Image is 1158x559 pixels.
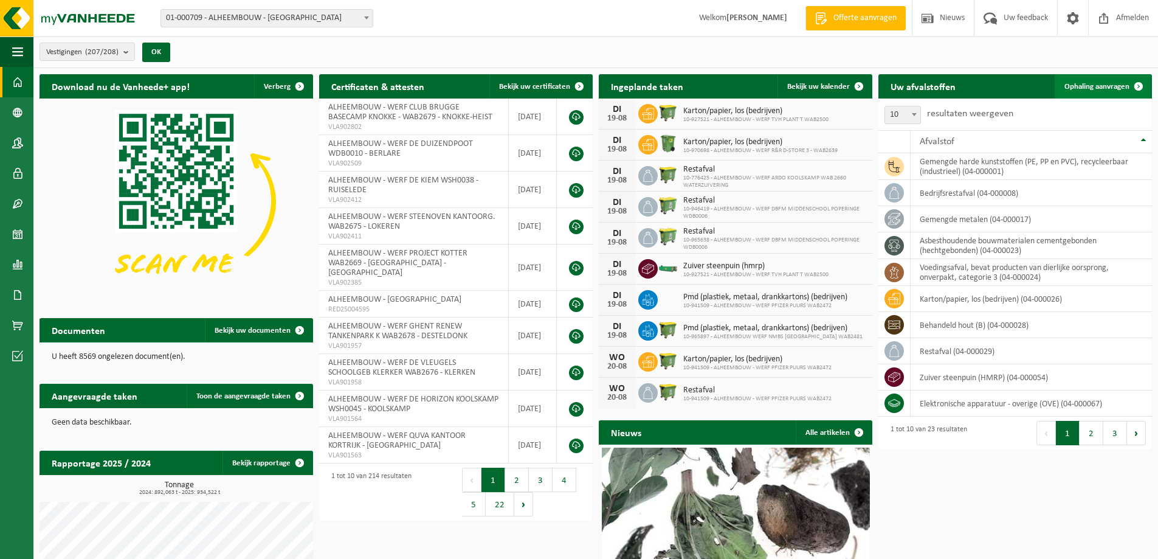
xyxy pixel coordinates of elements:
h2: Aangevraagde taken [40,384,150,408]
span: 10-927521 - ALHEEMBOUW - WERF TVH PLANT T WAB2500 [683,116,829,123]
span: Karton/papier, los (bedrijven) [683,106,829,116]
span: 10-927521 - ALHEEMBOUW - WERF TVH PLANT T WAB2500 [683,271,829,279]
div: 19-08 [605,114,629,123]
span: VLA901564 [328,414,499,424]
button: OK [142,43,170,62]
h2: Rapportage 2025 / 2024 [40,451,163,474]
a: Bekijk uw kalender [777,74,871,99]
span: Restafval [683,196,866,206]
span: 2024: 892,063 t - 2025: 934,522 t [46,490,313,496]
td: karton/papier, los (bedrijven) (04-000026) [911,286,1152,312]
button: Previous [1036,421,1056,445]
img: WB-1100-HPE-GN-50 [658,164,678,185]
div: 19-08 [605,207,629,216]
h2: Ingeplande taken [599,74,695,98]
span: Pmd (plastiek, metaal, drankkartons) (bedrijven) [683,293,847,302]
img: WB-0660-HPE-GN-50 [658,195,678,216]
label: resultaten weergeven [927,109,1013,119]
div: DI [605,105,629,114]
button: 3 [529,468,553,492]
span: VLA901958 [328,378,499,387]
span: 10-965897 - ALHEEMBOUW WERF NMBS [GEOGRAPHIC_DATA] WAB2481 [683,333,863,341]
td: bedrijfsrestafval (04-000008) [911,180,1152,206]
span: 01-000709 - ALHEEMBOUW - OOSTNIEUWKERKE [160,9,373,27]
span: ALHEEMBOUW - WERF STEENOVEN KANTOORG. WAB2675 - LOKEREN [328,212,495,231]
img: WB-1100-HPE-GN-50 [658,102,678,123]
div: 19-08 [605,269,629,278]
img: WB-1100-HPE-GN-50 [658,319,678,340]
span: 10-946419 - ALHEEMBOUW - WERF DBFM MIDDENSCHOOL POPERINGE WDB0006 [683,206,866,220]
span: 10-941509 - ALHEEMBOUW - WERF PFIZER PUURS WAB2472 [683,302,847,310]
span: Afvalstof [920,137,954,147]
span: VLA902802 [328,122,499,132]
span: ALHEEMBOUW - WERF CLUB BRUGGE BASECAMP KNOKKE - WAB2679 - KNOKKE-HEIST [328,103,492,122]
td: [DATE] [509,172,557,208]
span: VLA902385 [328,278,499,288]
span: Karton/papier, los (bedrijven) [683,355,832,364]
a: Bekijk uw certificaten [489,74,591,99]
span: Bekijk uw certificaten [499,83,570,91]
div: 19-08 [605,145,629,154]
td: [DATE] [509,99,557,135]
span: Zuiver steenpuin (hmrp) [683,262,829,271]
button: Next [1127,421,1146,445]
span: ALHEEMBOUW - WERF DE DUIZENDPOOT WDB0010 - BERLARE [328,139,473,158]
a: Bekijk uw documenten [205,318,312,342]
img: WB-0660-HPE-GN-50 [658,226,678,247]
div: 20-08 [605,363,629,371]
a: Ophaling aanvragen [1055,74,1151,99]
div: 19-08 [605,176,629,185]
span: Karton/papier, los (bedrijven) [683,137,838,147]
span: Bekijk uw kalender [787,83,850,91]
span: Bekijk uw documenten [215,327,291,335]
td: restafval (04-000029) [911,338,1152,364]
div: 1 tot 10 van 23 resultaten [884,420,967,446]
img: WB-1100-HPE-GN-50 [658,381,678,402]
button: 3 [1103,421,1127,445]
button: Previous [462,468,481,492]
div: DI [605,260,629,269]
span: Pmd (plastiek, metaal, drankkartons) (bedrijven) [683,324,863,333]
span: 10-941509 - ALHEEMBOUW - WERF PFIZER PUURS WAB2472 [683,395,832,403]
td: asbesthoudende bouwmaterialen cementgebonden (hechtgebonden) (04-000023) [911,232,1152,259]
span: Vestigingen [46,43,119,61]
span: VLA901563 [328,451,499,460]
span: 10-776425 - ALHEEMBOUW - WERF ARDO KOOLSKAMP WAB 2660 WATERZUIVERING [683,175,866,189]
span: 10 [884,106,921,124]
span: Restafval [683,227,866,237]
span: Ophaling aanvragen [1064,83,1129,91]
button: 1 [1056,421,1080,445]
div: DI [605,322,629,332]
span: ALHEEMBOUW - [GEOGRAPHIC_DATA] [328,295,461,304]
button: 5 [462,492,486,516]
span: 10 [885,106,920,123]
div: WO [605,353,629,363]
button: Verberg [254,74,312,99]
div: 19-08 [605,332,629,340]
span: ALHEEMBOUW - WERF GHENT RENEW TANKENPARK K WAB2678 - DESTELDONK [328,322,467,341]
span: VLA901957 [328,341,499,351]
td: elektronische apparatuur - overige (OVE) (04-000067) [911,391,1152,417]
div: DI [605,291,629,300]
img: HK-XC-10-GN-00 [658,262,678,273]
span: Restafval [683,165,866,175]
count: (207/208) [85,48,119,56]
div: WO [605,384,629,394]
span: 10-941509 - ALHEEMBOUW - WERF PFIZER PUURS WAB2472 [683,364,832,372]
td: [DATE] [509,318,557,354]
div: 19-08 [605,238,629,247]
span: ALHEEMBOUW - WERF DE KIEM WSH0038 - RUISELEDE [328,176,478,195]
button: 22 [486,492,514,516]
h2: Uw afvalstoffen [878,74,968,98]
span: ALHEEMBOUW - WERF DE VLEUGELS SCHOOLGEB KLERKER WAB2676 - KLERKEN [328,358,475,377]
h2: Download nu de Vanheede+ app! [40,74,202,98]
p: Geen data beschikbaar. [52,418,301,427]
img: Download de VHEPlus App [40,99,313,304]
img: WB-0370-HPE-GN-50 [658,133,678,154]
span: Toon de aangevraagde taken [196,392,291,400]
td: [DATE] [509,208,557,245]
h3: Tonnage [46,481,313,496]
span: ALHEEMBOUW - WERF PROJECT KOTTER WAB2669 - [GEOGRAPHIC_DATA] - [GEOGRAPHIC_DATA] [328,249,467,277]
span: ALHEEMBOUW - WERF QUVA KANTOOR KORTRIJK - [GEOGRAPHIC_DATA] [328,431,466,450]
td: [DATE] [509,291,557,318]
